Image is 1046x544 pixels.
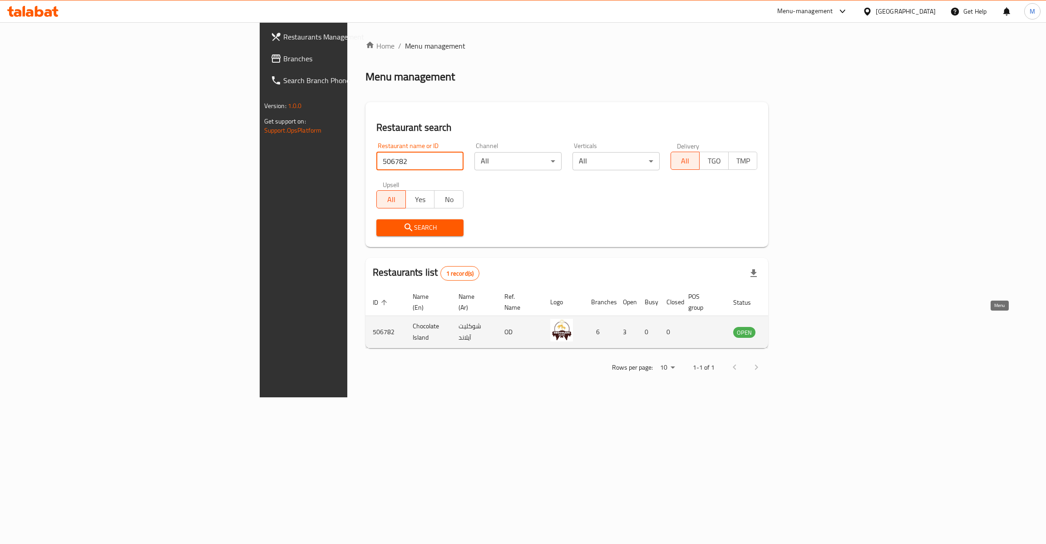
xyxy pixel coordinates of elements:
[376,121,757,134] h2: Restaurant search
[637,316,659,348] td: 0
[410,193,431,206] span: Yes
[656,361,678,375] div: Rows per page:
[376,152,464,170] input: Search for restaurant name or ID..
[264,124,322,136] a: Support.OpsPlatform
[376,219,464,236] button: Search
[637,288,659,316] th: Busy
[616,316,637,348] td: 3
[584,316,616,348] td: 6
[659,316,681,348] td: 0
[777,6,833,17] div: Menu-management
[263,48,434,69] a: Branches
[659,288,681,316] th: Closed
[405,190,435,208] button: Yes
[876,6,936,16] div: [GEOGRAPHIC_DATA]
[612,362,653,373] p: Rows per page:
[263,26,434,48] a: Restaurants Management
[677,143,700,149] label: Delivery
[497,316,543,348] td: OD
[384,222,456,233] span: Search
[728,152,758,170] button: TMP
[733,297,763,308] span: Status
[263,69,434,91] a: Search Branch Phone
[671,152,700,170] button: All
[365,40,768,51] nav: breadcrumb
[380,193,402,206] span: All
[365,288,805,348] table: enhanced table
[373,297,390,308] span: ID
[283,75,427,86] span: Search Branch Phone
[1030,6,1035,16] span: M
[264,100,286,112] span: Version:
[743,262,765,284] div: Export file
[440,266,480,281] div: Total records count
[459,291,486,313] span: Name (Ar)
[732,154,754,168] span: TMP
[441,269,479,278] span: 1 record(s)
[373,266,479,281] h2: Restaurants list
[376,190,406,208] button: All
[288,100,302,112] span: 1.0.0
[543,288,584,316] th: Logo
[675,154,696,168] span: All
[688,291,715,313] span: POS group
[405,40,465,51] span: Menu management
[550,319,573,341] img: Chocolate Island
[434,190,464,208] button: No
[572,152,660,170] div: All
[504,291,532,313] span: Ref. Name
[283,31,427,42] span: Restaurants Management
[474,152,562,170] div: All
[451,316,497,348] td: شوكليت آيلاند
[693,362,715,373] p: 1-1 of 1
[584,288,616,316] th: Branches
[438,193,460,206] span: No
[264,115,306,127] span: Get support on:
[283,53,427,64] span: Branches
[616,288,637,316] th: Open
[383,181,400,188] label: Upsell
[703,154,725,168] span: TGO
[413,291,440,313] span: Name (En)
[733,327,755,338] span: OPEN
[699,152,729,170] button: TGO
